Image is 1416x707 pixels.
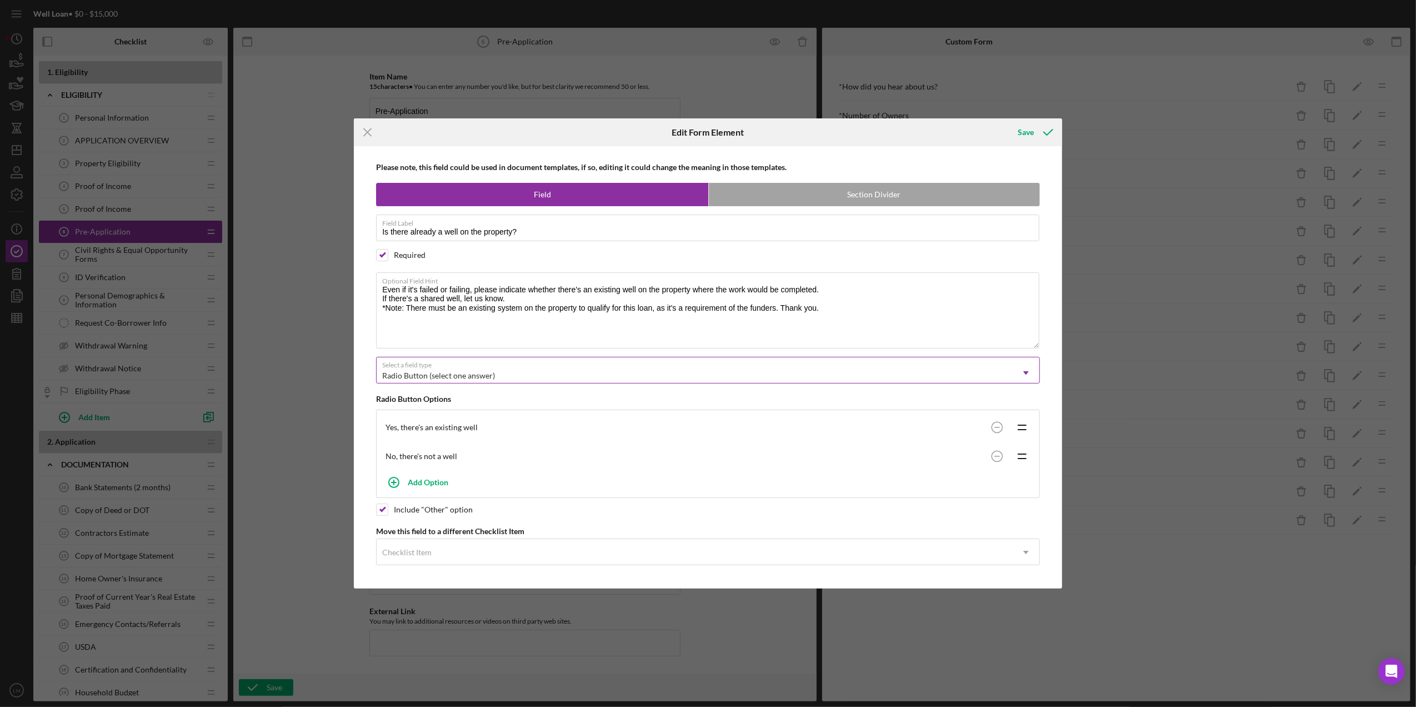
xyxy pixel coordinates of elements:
[376,394,451,404] b: Radio Button Options
[376,162,787,172] b: Please note, this field could be used in document templates, if so, editing it could change the m...
[376,526,524,536] b: Move this field to a different Checklist Item
[1018,121,1034,143] div: Save
[382,548,432,557] div: Checklist Item
[394,251,426,260] div: Required
[9,34,300,59] div: Our team will follow up if we need clarity on any of the information you provide!
[377,183,708,206] label: Field
[1007,121,1062,143] button: Save
[709,183,1040,206] label: Section Divider
[386,423,986,432] div: Yes, there's an existing well
[379,471,1037,493] button: Add Option
[386,452,986,461] div: No, there's not a well
[408,471,448,492] div: Add Option
[376,272,1039,348] textarea: Even if it's failed or failing, please indicate whether there's an existing well on the property ...
[9,9,300,59] body: Rich Text Area. Press ALT-0 for help.
[1378,658,1405,685] div: Open Intercom Messenger
[382,273,1039,285] label: Optional Field Hint
[672,127,744,137] h6: Edit Form Element
[382,371,495,380] div: Radio Button (select one answer)
[9,9,300,21] body: Rich Text Area. Press ALT-0 for help.
[9,9,300,34] div: This form will give us a broad overview of your needs and your financing request.
[382,215,1039,227] label: Field Label
[394,505,473,514] div: Include "Other" option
